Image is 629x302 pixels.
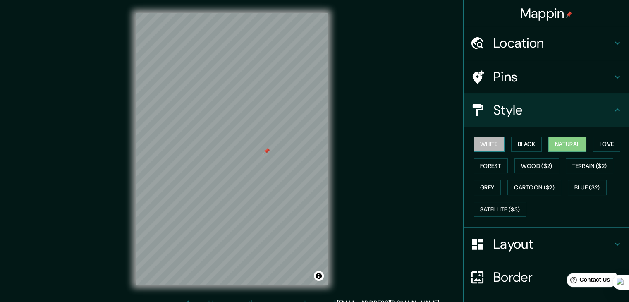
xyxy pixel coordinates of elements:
div: Border [464,261,629,294]
button: Black [511,137,542,152]
button: Wood ($2) [514,158,559,174]
h4: Mappin [520,5,573,22]
h4: Layout [493,236,612,252]
button: Satellite ($3) [474,202,526,217]
iframe: Help widget launcher [555,270,620,293]
button: Forest [474,158,508,174]
button: Terrain ($2) [566,158,614,174]
h4: Style [493,102,612,118]
button: Love [593,137,620,152]
div: Layout [464,228,629,261]
h4: Pins [493,69,612,85]
canvas: Map [136,13,328,285]
button: Natural [548,137,586,152]
div: Style [464,93,629,127]
button: Cartoon ($2) [507,180,561,195]
button: Toggle attribution [314,271,324,281]
h4: Location [493,35,612,51]
button: Grey [474,180,501,195]
div: Location [464,26,629,60]
img: pin-icon.png [566,11,572,18]
div: Pins [464,60,629,93]
button: Blue ($2) [568,180,607,195]
button: White [474,137,505,152]
h4: Border [493,269,612,285]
